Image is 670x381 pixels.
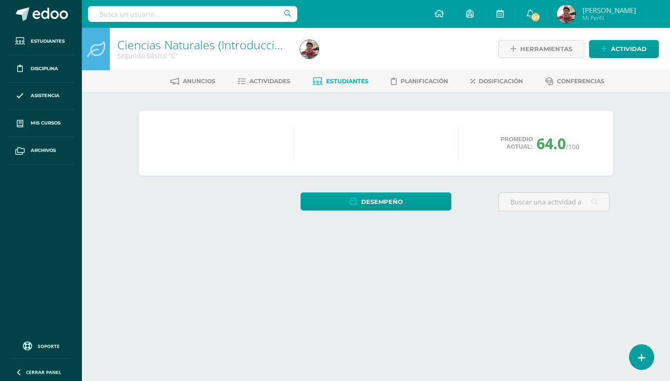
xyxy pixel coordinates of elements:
a: Anuncios [170,74,215,89]
img: bfd5407fb0f443f67a8cea95c6a37b99.png [300,40,319,59]
span: 64.0 [536,133,566,153]
span: Archivos [31,147,56,154]
a: Actividades [238,74,290,89]
a: Desempeño [301,192,451,210]
span: Actividades [249,78,290,85]
span: /100 [566,142,579,151]
span: Conferencias [557,78,604,85]
span: Soporte [38,343,60,349]
a: Soporte [11,339,71,352]
a: Mis cursos [7,110,74,137]
div: Segundo Básico 'C' [117,51,289,60]
h1: Ciencias Naturales (Introducción a la Química) [117,38,289,51]
span: Estudiantes [326,78,368,85]
input: Busca un usuario... [88,6,297,22]
span: Asistencia [31,92,60,99]
a: Planificación [391,74,448,89]
a: Herramientas [498,40,584,58]
span: 137 [530,12,541,22]
span: Mis cursos [31,119,60,127]
span: Disciplina [31,65,58,72]
span: Mi Perfil [583,14,636,22]
input: Buscar una actividad aquí... [499,193,609,211]
span: Desempeño [361,193,403,210]
span: Promedio actual: [501,136,533,151]
a: Conferencias [545,74,604,89]
a: Estudiantes [313,74,368,89]
a: Archivos [7,137,74,164]
span: Planificación [401,78,448,85]
a: Asistencia [7,83,74,110]
a: Dosificación [470,74,523,89]
span: Estudiantes [31,38,65,45]
span: Actividad [611,40,647,58]
a: Actividad [589,40,659,58]
span: Dosificación [479,78,523,85]
a: Estudiantes [7,28,74,55]
span: Herramientas [520,40,572,58]
span: [PERSON_NAME] [583,6,636,15]
span: Cerrar panel [26,369,61,375]
span: Anuncios [183,78,215,85]
a: Ciencias Naturales (Introducción a la Química) [117,37,360,53]
img: bfd5407fb0f443f67a8cea95c6a37b99.png [557,5,576,23]
a: Disciplina [7,55,74,83]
